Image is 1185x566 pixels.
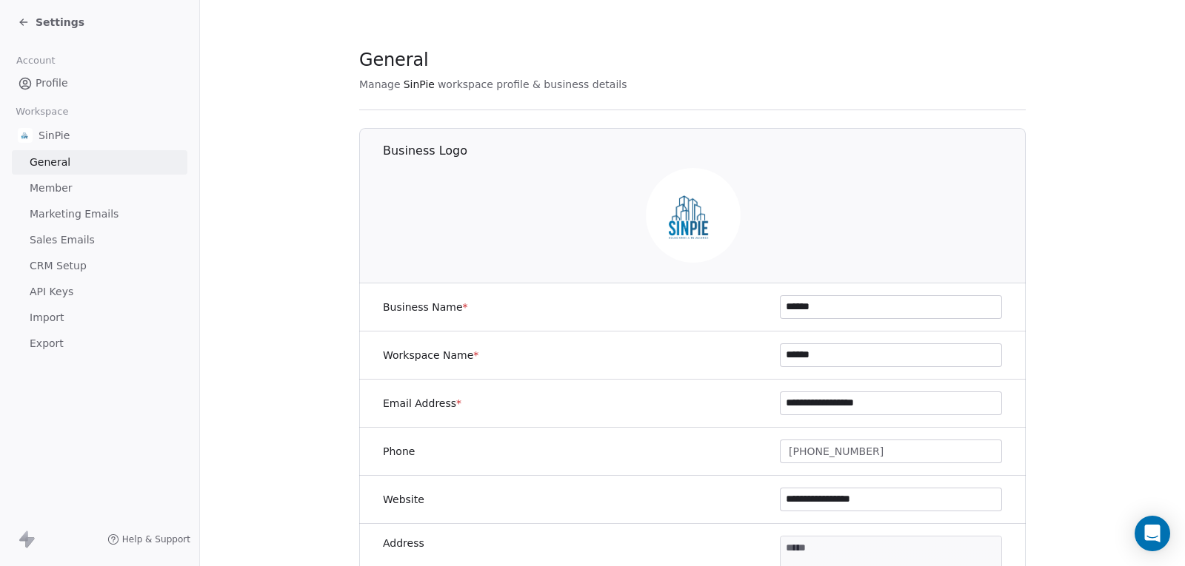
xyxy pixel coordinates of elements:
label: Business Name [383,300,468,314]
span: API Keys [30,284,73,300]
span: Member [30,181,73,196]
span: Profile [36,75,68,91]
a: Member [12,176,187,201]
a: Help & Support [107,533,190,545]
span: SinPie [39,128,70,143]
a: CRM Setup [12,254,187,278]
div: Open Intercom Messenger [1135,516,1170,551]
a: Settings [18,15,84,30]
h1: Business Logo [383,143,1027,159]
a: Sales Emails [12,228,187,252]
span: CRM Setup [30,258,87,274]
a: Marketing Emails [12,202,187,226]
span: General [359,49,429,71]
span: Export [30,336,64,351]
span: SinPie [404,77,435,92]
span: General [30,155,70,170]
span: Manage [359,77,401,92]
img: Logo%20SinPie.jpg [18,128,33,143]
label: Workspace Name [383,348,478,363]
span: Account [10,50,61,72]
span: [PHONE_NUMBER] [789,444,884,459]
label: Address [383,536,424,550]
a: Import [12,306,187,330]
button: [PHONE_NUMBER] [780,439,1002,463]
a: General [12,150,187,175]
span: Import [30,310,64,326]
label: Phone [383,444,415,459]
span: Settings [36,15,84,30]
label: Website [383,492,424,507]
span: Help & Support [122,533,190,545]
span: Marketing Emails [30,206,118,222]
a: API Keys [12,280,187,304]
a: Profile [12,71,187,95]
img: Logo%20SinPie.jpg [646,168,741,263]
span: workspace profile & business details [438,77,627,92]
span: Sales Emails [30,232,95,248]
span: Workspace [10,101,75,123]
label: Email Address [383,396,461,411]
a: Export [12,331,187,356]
